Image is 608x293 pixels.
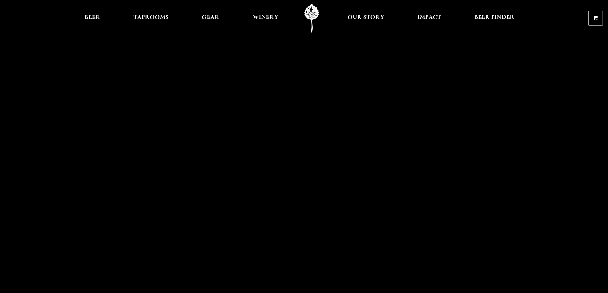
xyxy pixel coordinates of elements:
[474,15,514,20] span: Beer Finder
[85,15,100,20] span: Beer
[129,4,173,33] a: Taprooms
[80,4,104,33] a: Beer
[198,4,223,33] a: Gear
[202,15,219,20] span: Gear
[133,15,169,20] span: Taprooms
[470,4,519,33] a: Beer Finder
[300,4,324,33] a: Odell Home
[249,4,282,33] a: Winery
[417,15,441,20] span: Impact
[343,4,388,33] a: Our Story
[348,15,384,20] span: Our Story
[413,4,445,33] a: Impact
[253,15,278,20] span: Winery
